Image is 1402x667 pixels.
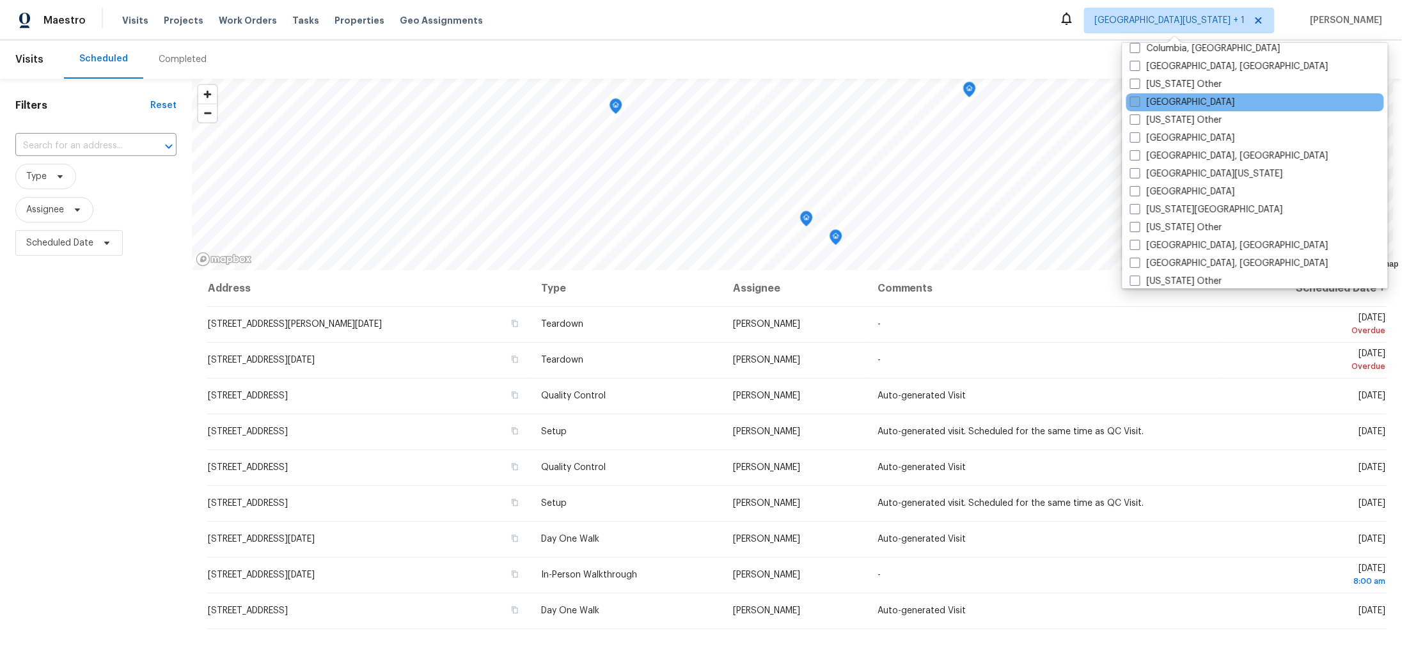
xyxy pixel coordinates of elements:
span: [STREET_ADDRESS] [208,427,288,436]
span: [PERSON_NAME] [1305,14,1383,27]
span: Assignee [26,203,64,216]
button: Copy Address [509,318,521,329]
th: Assignee [723,271,867,306]
span: [DATE] [1359,427,1386,436]
span: [PERSON_NAME] [733,570,800,579]
h1: Filters [15,99,150,112]
canvas: Map [192,79,1394,271]
th: Address [207,271,531,306]
label: [US_STATE] Other [1130,275,1222,288]
button: Copy Address [509,389,521,401]
span: Quality Control [541,463,606,472]
div: Map marker [963,82,976,102]
span: Geo Assignments [400,14,483,27]
button: Zoom in [198,85,217,104]
span: Tasks [292,16,319,25]
span: Auto-generated visit. Scheduled for the same time as QC Visit. [878,427,1144,436]
label: [GEOGRAPHIC_DATA][US_STATE] [1130,168,1283,180]
span: Auto-generated visit. Scheduled for the same time as QC Visit. [878,499,1144,508]
label: [GEOGRAPHIC_DATA] [1130,96,1235,109]
button: Copy Address [509,533,521,544]
label: [GEOGRAPHIC_DATA], [GEOGRAPHIC_DATA] [1130,60,1328,73]
span: - [878,570,881,579]
span: Type [26,170,47,183]
span: - [878,320,881,329]
label: [US_STATE] Other [1130,221,1222,234]
a: Mapbox homepage [196,252,252,267]
span: [STREET_ADDRESS] [208,391,288,400]
span: Teardown [541,320,583,329]
span: Properties [335,14,384,27]
div: Overdue [1231,324,1386,337]
span: Quality Control [541,391,606,400]
span: [PERSON_NAME] [733,320,800,329]
div: Overdue [1231,360,1386,373]
th: Scheduled Date ↑ [1221,271,1387,306]
span: Visits [122,14,148,27]
span: Maestro [43,14,86,27]
div: Reset [150,99,177,112]
span: Auto-generated Visit [878,391,966,400]
span: [PERSON_NAME] [733,427,800,436]
span: Projects [164,14,203,27]
label: [US_STATE] Other [1130,114,1222,127]
span: [DATE] [1231,564,1386,588]
span: Auto-generated Visit [878,606,966,615]
span: Scheduled Date [26,237,93,249]
button: Copy Address [509,354,521,365]
th: Comments [867,271,1221,306]
span: [PERSON_NAME] [733,606,800,615]
label: [GEOGRAPHIC_DATA] [1130,185,1235,198]
span: [STREET_ADDRESS][DATE] [208,535,315,544]
div: Map marker [610,98,622,118]
label: [GEOGRAPHIC_DATA], [GEOGRAPHIC_DATA] [1130,150,1328,162]
span: [STREET_ADDRESS][DATE] [208,356,315,365]
div: Map marker [800,211,813,231]
span: [STREET_ADDRESS] [208,463,288,472]
label: [US_STATE][GEOGRAPHIC_DATA] [1130,203,1283,216]
span: [STREET_ADDRESS] [208,499,288,508]
span: [DATE] [1359,535,1386,544]
span: Visits [15,45,43,74]
span: [PERSON_NAME] [733,535,800,544]
span: [GEOGRAPHIC_DATA][US_STATE] + 1 [1095,14,1245,27]
span: [PERSON_NAME] [733,356,800,365]
span: [PERSON_NAME] [733,463,800,472]
span: [DATE] [1359,499,1386,508]
span: Teardown [541,356,583,365]
button: Copy Address [509,461,521,473]
label: [GEOGRAPHIC_DATA] [1130,132,1235,145]
th: Type [531,271,723,306]
button: Zoom out [198,104,217,122]
span: Auto-generated Visit [878,463,966,472]
span: [PERSON_NAME] [733,391,800,400]
button: Copy Address [509,497,521,508]
div: Completed [159,53,207,66]
span: In-Person Walkthrough [541,570,637,579]
label: [GEOGRAPHIC_DATA], [GEOGRAPHIC_DATA] [1130,257,1328,270]
span: Day One Walk [541,606,599,615]
span: [DATE] [1359,606,1386,615]
span: [DATE] [1359,391,1386,400]
span: Setup [541,427,567,436]
label: Columbia, [GEOGRAPHIC_DATA] [1130,42,1280,55]
span: Day One Walk [541,535,599,544]
label: [US_STATE] Other [1130,78,1222,91]
span: [DATE] [1231,349,1386,373]
button: Open [160,137,178,155]
span: [DATE] [1359,463,1386,472]
span: Auto-generated Visit [878,535,966,544]
span: [STREET_ADDRESS] [208,606,288,615]
span: Setup [541,499,567,508]
span: - [878,356,881,365]
input: Search for an address... [15,136,141,156]
span: [STREET_ADDRESS][DATE] [208,570,315,579]
span: [STREET_ADDRESS][PERSON_NAME][DATE] [208,320,382,329]
span: [DATE] [1231,313,1386,337]
span: [PERSON_NAME] [733,499,800,508]
div: Map marker [830,230,842,249]
button: Copy Address [509,604,521,616]
button: Copy Address [509,425,521,437]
